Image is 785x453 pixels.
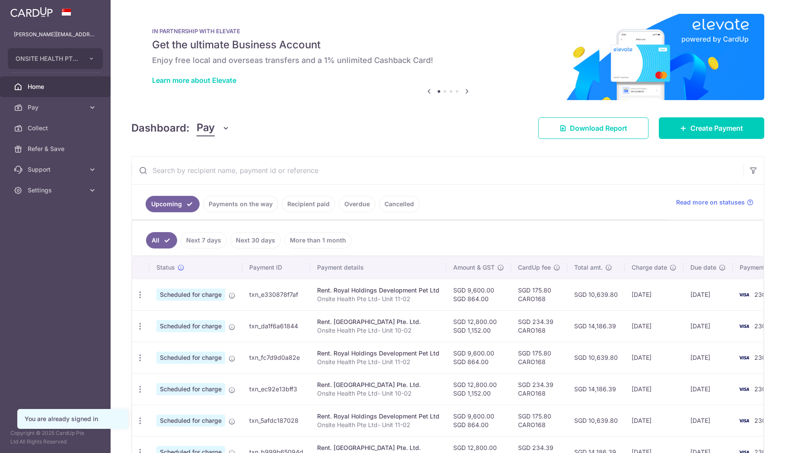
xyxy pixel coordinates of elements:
span: Charge date [632,263,667,272]
button: ONSITE HEALTH PTE. LTD. [8,48,103,69]
p: Onsite Health Pte Ltd- Unit 11-02 [317,295,439,303]
td: txn_da1f6a61844 [242,310,310,342]
span: Create Payment [690,123,743,133]
td: [DATE] [683,279,733,310]
img: CardUp [10,7,53,17]
a: Upcoming [146,196,200,212]
span: 2309 [754,291,770,298]
a: Recipient paid [282,196,335,212]
span: Download Report [570,123,627,133]
p: Onsite Health Pte Ltd- Unit 10-02 [317,326,439,335]
span: Scheduled for charge [156,289,225,301]
td: SGD 175.80 CARO168 [511,405,567,436]
div: Rent. Royal Holdings Development Pet Ltd [317,349,439,358]
span: Settings [28,186,85,195]
td: SGD 14,186.39 [567,373,625,405]
span: Due date [690,263,716,272]
input: Search by recipient name, payment id or reference [132,157,743,184]
td: SGD 175.80 CARO168 [511,279,567,310]
td: [DATE] [683,405,733,436]
a: Read more on statuses [676,198,753,207]
td: SGD 9,600.00 SGD 864.00 [446,405,511,436]
td: [DATE] [625,342,683,373]
button: Pay [197,120,230,136]
span: Scheduled for charge [156,383,225,395]
td: txn_5afdc187028 [242,405,310,436]
td: txn_ec92e13bff3 [242,373,310,405]
td: [DATE] [683,373,733,405]
td: txn_e330878f7af [242,279,310,310]
span: Scheduled for charge [156,352,225,364]
img: Bank Card [735,321,753,331]
span: Status [156,263,175,272]
a: Next 7 days [181,232,227,249]
div: Rent. [GEOGRAPHIC_DATA] Pte. Ltd. [317,381,439,389]
p: [PERSON_NAME][EMAIL_ADDRESS][PERSON_NAME][DOMAIN_NAME] [14,30,97,39]
a: All [146,232,177,249]
td: [DATE] [683,342,733,373]
h4: Dashboard: [131,120,190,136]
td: SGD 234.39 CARO168 [511,310,567,342]
a: Download Report [538,117,648,139]
img: Bank Card [735,415,753,426]
p: IN PARTNERSHIP WITH ELEVATE [152,28,744,35]
img: Bank Card [735,384,753,394]
h6: Enjoy free local and overseas transfers and a 1% unlimited Cashback Card! [152,55,744,66]
td: [DATE] [625,405,683,436]
span: 2309 [754,322,770,330]
span: Refer & Save [28,145,85,153]
span: ONSITE HEALTH PTE. LTD. [16,54,79,63]
a: Overdue [339,196,375,212]
div: Rent. [GEOGRAPHIC_DATA] Pte. Ltd. [317,444,439,452]
td: SGD 12,800.00 SGD 1,152.00 [446,373,511,405]
span: Scheduled for charge [156,320,225,332]
a: Payments on the way [203,196,278,212]
p: Onsite Health Pte Ltd- Unit 11-02 [317,421,439,429]
td: SGD 10,639.80 [567,342,625,373]
span: Read more on statuses [676,198,745,207]
a: Create Payment [659,117,764,139]
img: Bank Card [735,352,753,363]
td: [DATE] [625,279,683,310]
p: Onsite Health Pte Ltd- Unit 11-02 [317,358,439,366]
td: SGD 9,600.00 SGD 864.00 [446,279,511,310]
td: SGD 175.80 CARO168 [511,342,567,373]
span: Home [28,82,85,91]
td: [DATE] [683,310,733,342]
span: Amount & GST [453,263,495,272]
td: SGD 12,800.00 SGD 1,152.00 [446,310,511,342]
td: SGD 14,186.39 [567,310,625,342]
a: Next 30 days [230,232,281,249]
img: Bank Card [735,289,753,300]
p: Onsite Health Pte Ltd- Unit 10-02 [317,389,439,398]
a: More than 1 month [284,232,352,249]
td: txn_fc7d9d0a82e [242,342,310,373]
h5: Get the ultimate Business Account [152,38,744,52]
span: Pay [197,120,215,136]
span: Total amt. [574,263,603,272]
div: You are already signed in [25,415,121,423]
td: SGD 10,639.80 [567,405,625,436]
div: Rent. Royal Holdings Development Pet Ltd [317,412,439,421]
span: 2309 [754,385,770,393]
a: Learn more about Elevate [152,76,236,85]
span: Collect [28,124,85,132]
td: SGD 9,600.00 SGD 864.00 [446,342,511,373]
th: Payment ID [242,256,310,279]
span: Support [28,165,85,174]
div: Rent. Royal Holdings Development Pet Ltd [317,286,439,295]
div: Rent. [GEOGRAPHIC_DATA] Pte. Ltd. [317,318,439,326]
span: 2309 [754,417,770,424]
td: [DATE] [625,310,683,342]
span: Pay [28,103,85,112]
td: SGD 234.39 CARO168 [511,373,567,405]
span: Scheduled for charge [156,415,225,427]
span: 2309 [754,354,770,361]
td: [DATE] [625,373,683,405]
th: Payment details [310,256,446,279]
td: SGD 10,639.80 [567,279,625,310]
span: CardUp fee [518,263,551,272]
img: Renovation banner [131,14,764,100]
a: Cancelled [379,196,420,212]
